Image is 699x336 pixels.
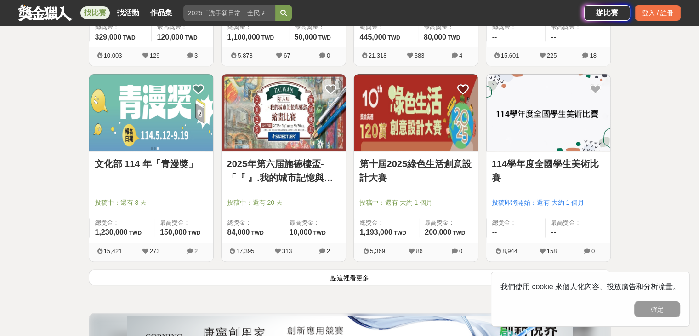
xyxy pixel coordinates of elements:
[424,23,472,32] span: 最高獎金：
[227,23,283,32] span: 總獎金：
[89,74,213,151] img: Cover Image
[188,230,200,236] span: TWD
[327,52,330,59] span: 0
[114,6,143,19] a: 找活動
[251,230,263,236] span: TWD
[551,218,605,227] span: 最高獎金：
[227,157,340,185] a: 2025年第六届施德樓盃-「『 』.我的城市記憶與鄉愁」繪畫比賽
[95,228,128,236] span: 1,230,000
[261,35,274,41] span: TWD
[492,198,605,208] span: 投稿即將開始：還有 大約 1 個月
[185,35,197,41] span: TWD
[194,52,198,59] span: 3
[222,74,346,151] img: Cover Image
[318,35,331,41] span: TWD
[295,23,340,32] span: 最高獎金：
[123,35,135,41] span: TWD
[551,33,556,41] span: --
[634,301,680,317] button: 確定
[360,33,386,41] span: 445,000
[157,23,208,32] span: 最高獎金：
[394,230,406,236] span: TWD
[282,248,292,255] span: 313
[360,218,414,227] span: 總獎金：
[425,228,451,236] span: 200,000
[354,74,478,151] img: Cover Image
[359,157,472,185] a: 第十屆2025綠色生活創意設計大賽
[89,269,611,285] button: 點這裡看更多
[425,218,472,227] span: 最高獎金：
[387,35,400,41] span: TWD
[416,248,422,255] span: 86
[590,52,596,59] span: 18
[492,218,540,227] span: 總獎金：
[290,218,340,227] span: 最高獎金：
[129,230,142,236] span: TWD
[290,228,312,236] span: 10,000
[95,198,208,208] span: 投稿中：還有 8 天
[369,52,387,59] span: 21,318
[547,52,557,59] span: 225
[359,198,472,208] span: 投稿中：還有 大約 1 個月
[147,6,176,19] a: 作品集
[95,157,208,171] a: 文化部 114 年「青漫獎」
[150,52,160,59] span: 129
[584,5,630,21] a: 辦比賽
[227,198,340,208] span: 投稿中：還有 20 天
[459,248,462,255] span: 0
[95,218,149,227] span: 總獎金：
[313,230,325,236] span: TWD
[492,228,497,236] span: --
[238,52,253,59] span: 5,878
[453,230,465,236] span: TWD
[635,5,681,21] div: 登入 / 註冊
[360,228,392,236] span: 1,193,000
[492,157,605,185] a: 114學年度全國學生美術比賽
[104,248,122,255] span: 15,421
[327,248,330,255] span: 2
[183,5,275,21] input: 2025「洗手新日常：全民 ALL IN」洗手歌全台徵選
[227,228,250,236] span: 84,000
[591,248,595,255] span: 0
[551,23,605,32] span: 最高獎金：
[95,33,122,41] span: 329,000
[157,33,184,41] span: 120,000
[370,248,385,255] span: 5,369
[547,248,557,255] span: 158
[502,248,517,255] span: 8,944
[227,218,278,227] span: 總獎金：
[236,248,255,255] span: 17,395
[486,74,610,151] img: Cover Image
[492,23,540,32] span: 總獎金：
[160,228,187,236] span: 150,000
[415,52,425,59] span: 383
[160,218,207,227] span: 最高獎金：
[194,248,198,255] span: 2
[227,33,260,41] span: 1,100,000
[284,52,290,59] span: 67
[104,52,122,59] span: 10,003
[150,248,160,255] span: 273
[295,33,317,41] span: 50,000
[360,23,412,32] span: 總獎金：
[459,52,462,59] span: 4
[95,23,146,32] span: 總獎金：
[448,35,460,41] span: TWD
[500,283,680,290] span: 我們使用 cookie 來個人化內容、投放廣告和分析流量。
[551,228,556,236] span: --
[501,52,519,59] span: 15,601
[492,33,497,41] span: --
[80,6,110,19] a: 找比賽
[424,33,446,41] span: 80,000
